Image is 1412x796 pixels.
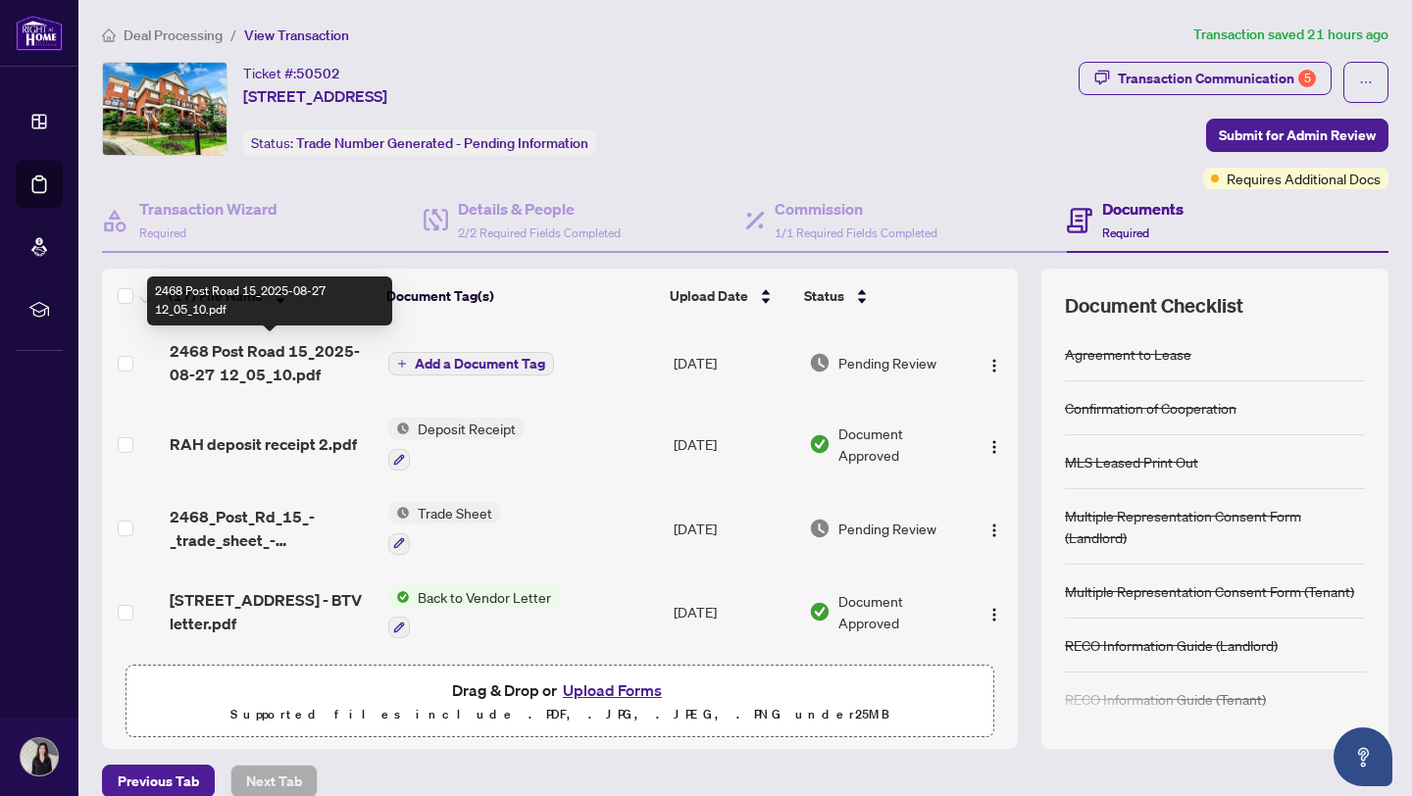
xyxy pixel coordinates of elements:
[161,269,378,323] th: (17) File Name
[809,601,831,622] img: Document Status
[388,351,554,376] button: Add a Document Tag
[1065,688,1266,710] div: RECO Information Guide (Tenant)
[979,513,1010,544] button: Logo
[838,590,962,633] span: Document Approved
[666,654,801,732] td: [DATE]
[1118,63,1316,94] div: Transaction Communication
[979,596,1010,627] button: Logo
[410,586,559,608] span: Back to Vendor Letter
[670,285,748,307] span: Upload Date
[397,359,407,369] span: plus
[1065,343,1191,365] div: Agreement to Lease
[388,418,410,439] img: Status Icon
[838,518,936,539] span: Pending Review
[804,285,844,307] span: Status
[1065,634,1278,656] div: RECO Information Guide (Landlord)
[170,432,357,456] span: RAH deposit receipt 2.pdf
[170,505,373,552] span: 2468_Post_Rd_15_-_trade_sheet_-_Svitlanan_to_review.pdf
[388,502,410,523] img: Status Icon
[388,418,524,471] button: Status IconDeposit Receipt
[1079,62,1332,95] button: Transaction Communication5
[666,323,801,402] td: [DATE]
[809,352,831,373] img: Document Status
[296,134,588,152] span: Trade Number Generated - Pending Information
[986,607,1002,622] img: Logo
[557,677,668,703] button: Upload Forms
[1065,397,1236,419] div: Confirmation of Cooperation
[1065,451,1198,473] div: MLS Leased Print Out
[1219,120,1376,151] span: Submit for Admin Review
[388,352,554,375] button: Add a Document Tag
[666,402,801,486] td: [DATE]
[230,24,236,46] li: /
[138,703,982,726] p: Supported files include .PDF, .JPG, .JPEG, .PNG under 25 MB
[979,428,1010,460] button: Logo
[809,433,831,455] img: Document Status
[1065,292,1243,320] span: Document Checklist
[170,588,373,635] span: [STREET_ADDRESS] - BTV letter.pdf
[1206,119,1388,152] button: Submit for Admin Review
[809,518,831,539] img: Document Status
[415,357,545,371] span: Add a Document Tag
[1298,70,1316,87] div: 5
[102,28,116,42] span: home
[21,738,58,775] img: Profile Icon
[458,225,621,240] span: 2/2 Required Fields Completed
[979,347,1010,378] button: Logo
[126,666,993,738] span: Drag & Drop orUpload FormsSupported files include .PDF, .JPG, .JPEG, .PNG under25MB
[410,502,500,523] span: Trade Sheet
[1102,197,1184,221] h4: Documents
[452,677,668,703] span: Drag & Drop or
[662,269,796,323] th: Upload Date
[986,522,1002,538] img: Logo
[666,571,801,655] td: [DATE]
[103,63,227,155] img: IMG-W12299867_1.jpg
[124,26,223,44] span: Deal Processing
[139,197,277,221] h4: Transaction Wizard
[170,339,373,386] span: 2468 Post Road 15_2025-08-27 12_05_10.pdf
[243,62,340,84] div: Ticket #:
[986,358,1002,373] img: Logo
[378,269,662,323] th: Document Tag(s)
[410,418,524,439] span: Deposit Receipt
[388,502,500,555] button: Status IconTrade Sheet
[458,197,621,221] h4: Details & People
[1065,505,1365,548] div: Multiple Representation Consent Form (Landlord)
[666,486,801,571] td: [DATE]
[986,439,1002,455] img: Logo
[388,586,410,608] img: Status Icon
[1193,24,1388,46] article: Transaction saved 21 hours ago
[388,586,559,639] button: Status IconBack to Vendor Letter
[1334,727,1392,786] button: Open asap
[838,423,962,466] span: Document Approved
[1102,225,1149,240] span: Required
[139,225,186,240] span: Required
[838,352,936,373] span: Pending Review
[775,225,937,240] span: 1/1 Required Fields Completed
[1227,168,1381,189] span: Requires Additional Docs
[16,15,63,51] img: logo
[775,197,937,221] h4: Commission
[243,129,596,156] div: Status:
[147,276,392,325] div: 2468 Post Road 15_2025-08-27 12_05_10.pdf
[796,269,964,323] th: Status
[1359,75,1373,89] span: ellipsis
[243,84,387,108] span: [STREET_ADDRESS]
[1065,580,1354,602] div: Multiple Representation Consent Form (Tenant)
[244,26,349,44] span: View Transaction
[296,65,340,82] span: 50502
